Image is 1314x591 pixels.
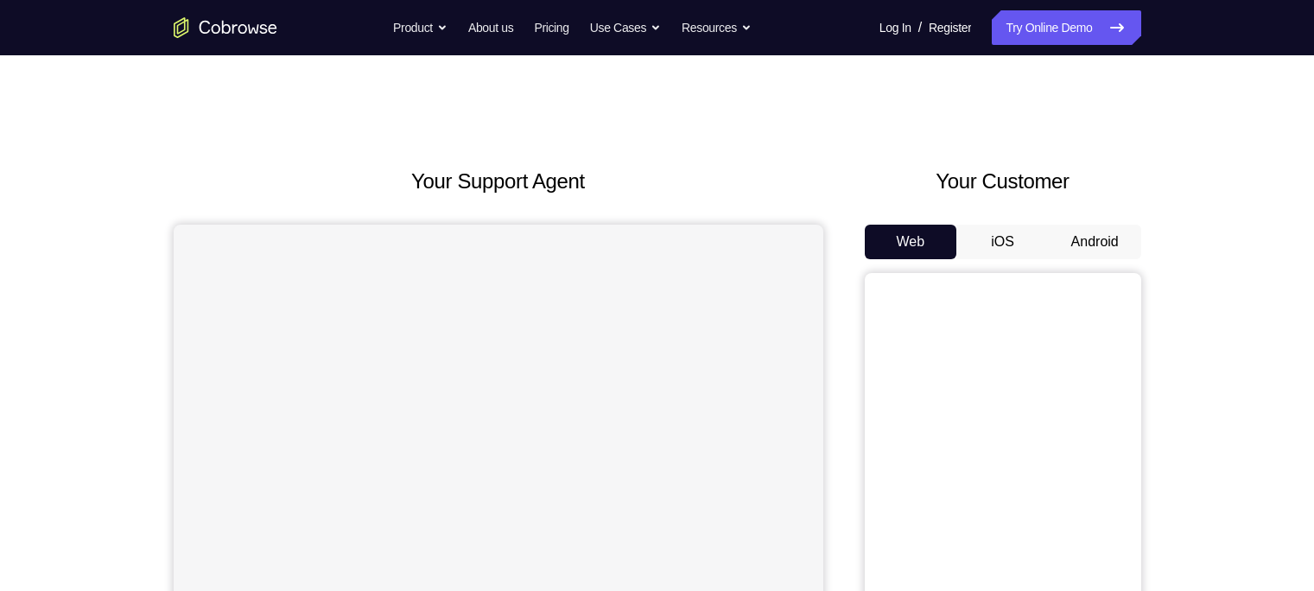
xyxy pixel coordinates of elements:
a: Go to the home page [174,17,277,38]
button: Use Cases [590,10,661,45]
span: / [918,17,922,38]
button: Resources [682,10,752,45]
h2: Your Customer [865,166,1141,197]
a: Pricing [534,10,568,45]
a: About us [468,10,513,45]
button: iOS [956,225,1049,259]
a: Try Online Demo [992,10,1140,45]
button: Web [865,225,957,259]
button: Product [393,10,448,45]
a: Register [929,10,971,45]
h2: Your Support Agent [174,166,823,197]
button: Android [1049,225,1141,259]
a: Log In [879,10,911,45]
